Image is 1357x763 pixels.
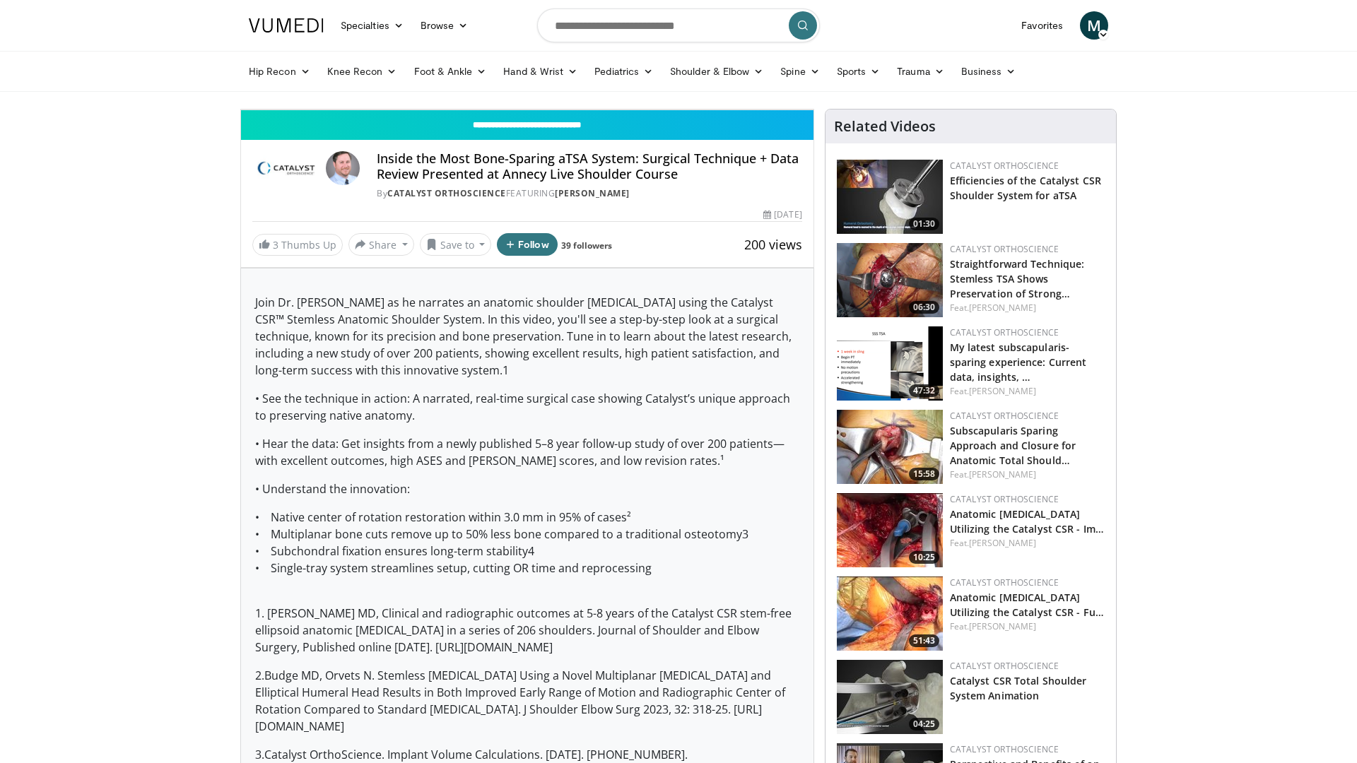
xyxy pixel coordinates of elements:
a: Browse [412,11,477,40]
a: 10:25 [837,493,943,567]
div: Feat. [950,537,1105,550]
div: Feat. [950,620,1105,633]
span: 10:25 [909,551,939,564]
a: Catalyst OrthoScience [387,187,506,199]
img: fb133cba-ae71-4125-a373-0117bb5c96eb.150x105_q85_crop-smart_upscale.jpg [837,160,943,234]
div: Feat. [950,302,1105,314]
a: 01:30 [837,160,943,234]
img: VuMedi Logo [249,18,324,32]
a: Catalyst OrthoScience [950,576,1059,588]
a: Catalyst OrthoScience [950,410,1059,422]
a: Hip Recon [240,57,319,85]
span: 01:30 [909,218,939,230]
a: 47:32 [837,326,943,401]
a: [PERSON_NAME] [969,385,1036,397]
span: 3 [273,238,278,252]
a: My latest subscapularis-sparing experience: Current data, insights, … [950,341,1087,384]
a: Favorites [1013,11,1071,40]
span: 04:25 [909,718,939,731]
a: Anatomic [MEDICAL_DATA] Utilizing the Catalyst CSR - Fu… [950,591,1104,619]
p: • Native center of rotation restoration within 3.0 mm in 95% of cases² • Multiplanar bone cuts re... [255,509,799,576]
a: 39 followers [561,239,612,252]
span: 15:58 [909,468,939,480]
a: Knee Recon [319,57,406,85]
a: Catalyst OrthoScience [950,160,1059,172]
a: Straightforward Technique: Stemless TSA Shows Preservation of Strong… [950,257,1085,300]
a: [PERSON_NAME] [969,468,1036,480]
a: Shoulder & Elbow [662,57,772,85]
a: Business [953,57,1025,85]
a: Specialties [332,11,412,40]
a: 04:25 [837,660,943,734]
p: • See the technique in action: A narrated, real-time surgical case showing Catalyst’s unique appr... [255,390,799,424]
div: By FEATURING [377,187,802,200]
p: 2.Budge MD, Orvets N. Stemless [MEDICAL_DATA] Using a Novel Multiplanar [MEDICAL_DATA] and Ellipt... [255,667,799,735]
div: Feat. [950,468,1105,481]
a: Pediatrics [586,57,662,85]
img: 9da787ca-2dfb-43c1-a0a8-351c907486d2.png.150x105_q85_crop-smart_upscale.png [837,243,943,317]
button: Save to [420,233,492,256]
button: Follow [497,233,558,256]
img: a6897a94-76e9-429c-b298-2e4d9267d36a.150x105_q85_crop-smart_upscale.jpg [837,660,943,734]
a: [PERSON_NAME] [969,302,1036,314]
a: Catalyst OrthoScience [950,660,1059,672]
a: Efficiencies of the Catalyst CSR Shoulder System for aTSA [950,174,1101,202]
span: 06:30 [909,301,939,314]
a: 51:43 [837,576,943,651]
span: 47:32 [909,384,939,397]
div: [DATE] [763,208,801,221]
p: Join Dr. [PERSON_NAME] as he narrates an anatomic shoulder [MEDICAL_DATA] using the Catalyst CSR™... [255,294,799,379]
a: [PERSON_NAME] [969,620,1036,632]
a: 06:30 [837,243,943,317]
a: Catalyst OrthoScience [950,743,1059,755]
img: 8aa19c27-61da-4dd4-8906-dc8762cfa665.150x105_q85_crop-smart_upscale.jpg [837,576,943,651]
input: Search topics, interventions [537,8,820,42]
a: Catalyst CSR Total Shoulder System Animation [950,674,1087,702]
a: 3 Thumbs Up [252,234,343,256]
p: • Understand the innovation: [255,480,799,497]
span: 51:43 [909,634,939,647]
img: 80373a9b-554e-45fa-8df5-19b638f02d60.png.150x105_q85_crop-smart_upscale.png [837,326,943,401]
a: [PERSON_NAME] [555,187,630,199]
a: Subscapularis Sparing Approach and Closure for Anatomic Total Should… [950,424,1076,467]
img: Catalyst OrthoScience [252,151,320,185]
h4: Related Videos [834,118,936,135]
a: Catalyst OrthoScience [950,243,1059,255]
img: aa7eca85-88b8-4ced-9dae-f514ea8abfb1.150x105_q85_crop-smart_upscale.jpg [837,493,943,567]
a: Spine [772,57,828,85]
a: Catalyst OrthoScience [950,326,1059,338]
a: Foot & Ankle [406,57,495,85]
button: Share [348,233,414,256]
a: Catalyst OrthoScience [950,493,1059,505]
img: a86a4350-9e36-4b87-ae7e-92b128bbfe68.150x105_q85_crop-smart_upscale.jpg [837,410,943,484]
a: [PERSON_NAME] [969,537,1036,549]
h4: Inside the Most Bone-Sparing aTSA System: Surgical Technique + Data Review Presented at Annecy Li... [377,151,802,182]
p: • Hear the data: Get insights from a newly published 5–8 year follow-up study of over 200 patient... [255,435,799,469]
div: Feat. [950,385,1105,398]
a: Sports [828,57,889,85]
p: 3.Catalyst OrthoScience. Implant Volume Calculations. [DATE]. [PHONE_NUMBER]. [255,746,799,763]
a: Anatomic [MEDICAL_DATA] Utilizing the Catalyst CSR - Im… [950,507,1104,536]
p: 1. [PERSON_NAME] MD, Clinical and radiographic outcomes at 5-8 years of the Catalyst CSR stem-fre... [255,588,799,656]
img: Avatar [326,151,360,185]
a: M [1080,11,1108,40]
a: Hand & Wrist [495,57,586,85]
a: Trauma [888,57,953,85]
a: 15:58 [837,410,943,484]
span: 200 views [744,236,802,253]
